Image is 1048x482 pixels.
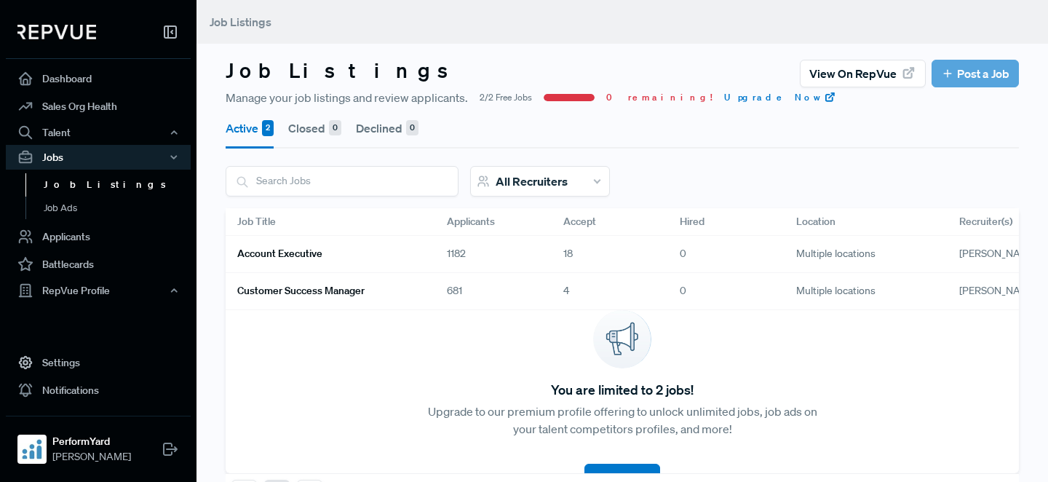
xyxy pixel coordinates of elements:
[593,310,651,368] img: announcement
[356,108,418,149] button: Declined 0
[210,15,271,29] span: Job Listings
[6,223,191,250] a: Applicants
[959,247,1038,260] span: [PERSON_NAME]
[668,273,785,310] div: 0
[17,25,96,39] img: RepVue
[406,120,418,136] div: 0
[226,58,461,83] h3: Job Listings
[563,214,596,229] span: Accept
[6,278,191,303] button: RepVue Profile
[480,91,532,104] span: 2/2 Free Jobs
[52,449,131,465] span: [PERSON_NAME]
[329,120,341,136] div: 0
[226,108,274,149] button: Active 2
[424,403,821,438] p: Upgrade to our premium profile offering to unlock unlimited jobs, job ads on your talent competit...
[6,65,191,92] a: Dashboard
[6,416,191,470] a: PerformYardPerformYard[PERSON_NAME]
[447,214,495,229] span: Applicants
[52,434,131,449] strong: PerformYard
[226,167,458,195] input: Search Jobs
[6,120,191,145] button: Talent
[552,236,668,273] div: 18
[785,236,948,273] div: Multiple locations
[20,438,44,461] img: PerformYard
[262,120,274,136] div: 2
[724,91,836,104] a: Upgrade Now
[606,91,712,104] span: 0 remaining!
[796,214,835,229] span: Location
[6,92,191,120] a: Sales Org Health
[6,145,191,170] button: Jobs
[237,279,412,304] a: Customer Success Manager
[435,236,552,273] div: 1182
[6,250,191,278] a: Battlecards
[552,273,668,310] div: 4
[6,376,191,404] a: Notifications
[237,285,365,297] h6: Customer Success Manager
[226,89,468,106] span: Manage your job listings and review applicants.
[25,197,210,220] a: Job Ads
[237,242,412,266] a: Account Executive
[435,273,552,310] div: 681
[785,273,948,310] div: Multiple locations
[237,248,322,260] h6: Account Executive
[668,236,785,273] div: 0
[680,214,704,229] span: Hired
[288,108,341,149] button: Closed 0
[551,380,694,400] span: You are limited to 2 jobs!
[809,65,897,82] span: View on RepVue
[6,349,191,376] a: Settings
[25,173,210,197] a: Job Listings
[959,214,1012,229] span: Recruiter(s)
[959,284,1038,297] span: [PERSON_NAME]
[496,174,568,189] span: All Recruiters
[800,60,926,87] button: View on RepVue
[237,214,276,229] span: Job Title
